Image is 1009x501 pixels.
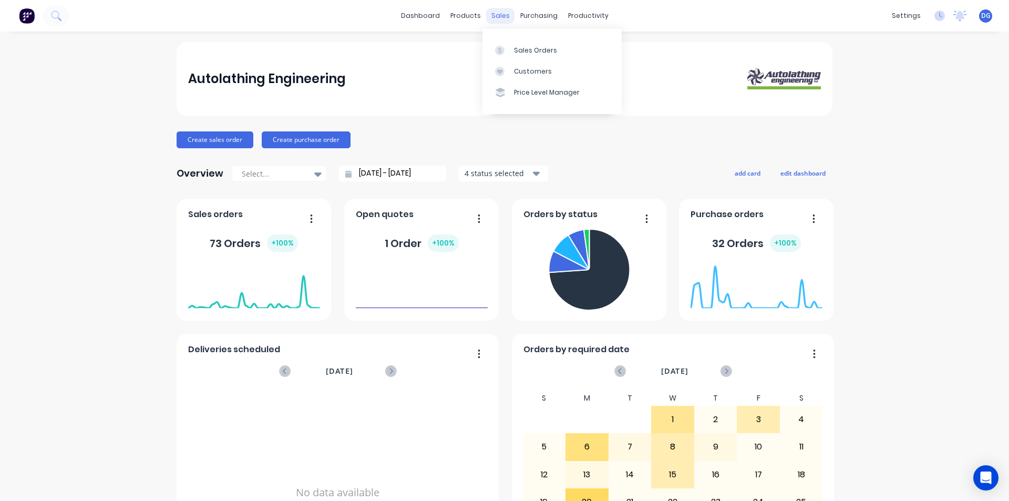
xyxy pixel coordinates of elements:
[563,8,614,24] div: productivity
[566,462,608,488] div: 13
[445,8,486,24] div: products
[780,462,822,488] div: 18
[661,365,688,377] span: [DATE]
[609,434,651,460] div: 7
[523,434,565,460] div: 5
[780,391,823,406] div: S
[486,8,515,24] div: sales
[780,406,822,433] div: 4
[780,434,822,460] div: 11
[523,343,630,356] span: Orders by required date
[609,391,652,406] div: T
[177,163,223,184] div: Overview
[737,434,779,460] div: 10
[609,462,651,488] div: 14
[774,166,832,180] button: edit dashboard
[652,462,694,488] div: 15
[482,82,622,103] a: Price Level Manager
[482,61,622,82] a: Customers
[712,234,801,252] div: 32 Orders
[887,8,926,24] div: settings
[728,166,767,180] button: add card
[694,391,737,406] div: T
[523,391,566,406] div: S
[385,234,459,252] div: 1 Order
[188,68,346,89] div: Autolathing Engineering
[459,166,548,181] button: 4 status selected
[691,208,764,221] span: Purchase orders
[695,434,737,460] div: 9
[210,234,298,252] div: 73 Orders
[523,462,565,488] div: 12
[747,68,821,90] img: Autolathing Engineering
[514,88,580,97] div: Price Level Manager
[515,8,563,24] div: purchasing
[262,131,351,148] button: Create purchase order
[482,39,622,60] a: Sales Orders
[326,365,353,377] span: [DATE]
[770,234,801,252] div: + 100 %
[428,234,459,252] div: + 100 %
[396,8,445,24] a: dashboard
[973,465,998,490] div: Open Intercom Messenger
[188,208,243,221] span: Sales orders
[566,434,608,460] div: 6
[177,131,253,148] button: Create sales order
[514,46,557,55] div: Sales Orders
[652,406,694,433] div: 1
[465,168,531,179] div: 4 status selected
[523,208,598,221] span: Orders by status
[267,234,298,252] div: + 100 %
[19,8,35,24] img: Factory
[737,391,780,406] div: F
[565,391,609,406] div: M
[981,11,991,21] span: DG
[737,462,779,488] div: 17
[695,406,737,433] div: 2
[514,67,552,76] div: Customers
[652,434,694,460] div: 8
[695,462,737,488] div: 16
[356,208,414,221] span: Open quotes
[737,406,779,433] div: 3
[651,391,694,406] div: W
